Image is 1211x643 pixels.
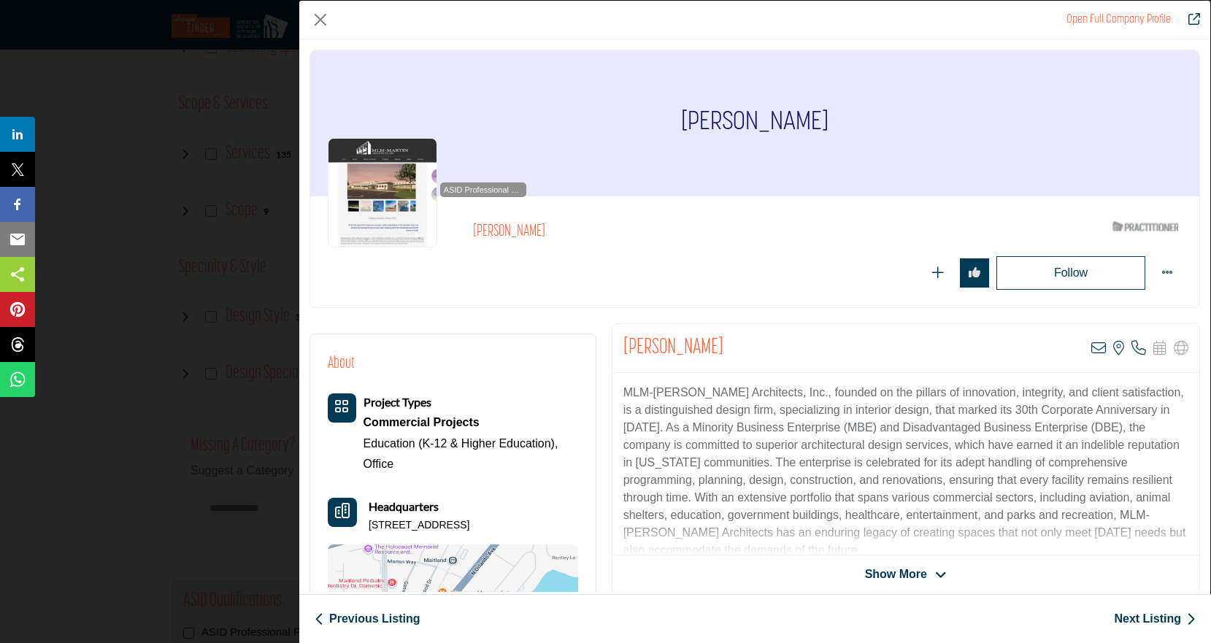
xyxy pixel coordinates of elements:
h2: About [328,352,355,376]
b: Project Types [364,395,431,409]
h2: [PERSON_NAME] [473,223,874,242]
div: Involve the design, construction, or renovation of spaces used for business purposes such as offi... [364,412,578,434]
button: Redirect to login [996,256,1145,290]
button: Headquarter icon [328,498,357,527]
button: More Options [1153,258,1182,288]
button: Close [310,9,331,31]
a: Previous Listing [315,610,420,628]
img: ASID Qualified Practitioners [1112,217,1178,236]
a: Redirect to miguel-martin [1066,14,1171,26]
a: Next Listing [1114,610,1196,628]
p: [STREET_ADDRESS] [369,518,469,533]
span: Show More [865,566,927,583]
a: Redirect to miguel-martin [1178,11,1200,28]
button: Redirect to login page [960,258,989,288]
b: Headquarters [369,498,439,515]
p: MLM-[PERSON_NAME] Architects, Inc., founded on the pillars of innovation, integrity, and client s... [623,384,1188,559]
button: Redirect to login page [923,258,953,288]
a: Office [364,458,394,470]
img: miguel-martin logo [328,138,437,247]
span: ASID Professional Practitioner [443,184,523,196]
h1: [PERSON_NAME] [681,50,829,196]
a: Project Types [364,396,431,409]
a: Commercial Projects [364,412,578,434]
a: Education (K-12 & Higher Education), [364,437,558,450]
h2: Miguel Martin [623,335,723,361]
button: Category Icon [328,393,356,423]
